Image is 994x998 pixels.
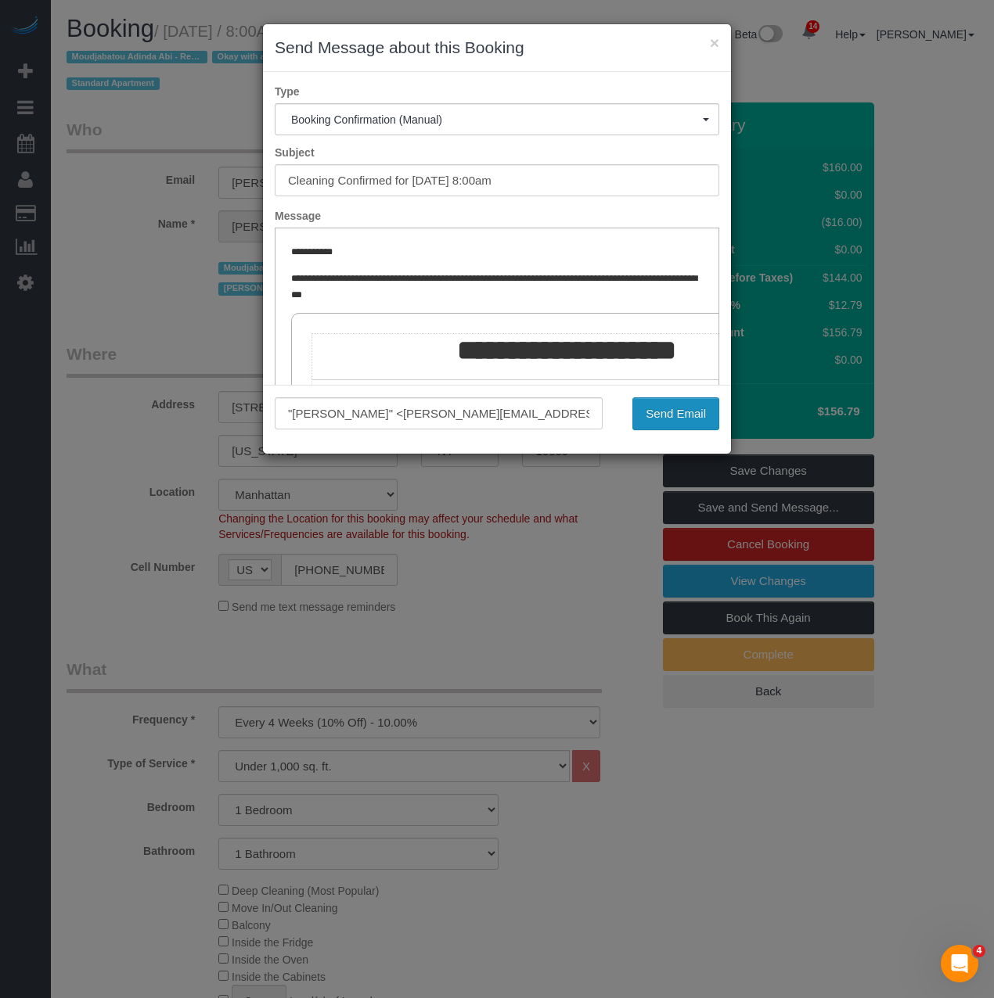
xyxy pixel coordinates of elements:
[263,84,731,99] label: Type
[263,208,731,224] label: Message
[276,228,718,472] iframe: Rich Text Editor, editor1
[275,36,719,59] h3: Send Message about this Booking
[941,945,978,982] iframe: Intercom live chat
[973,945,985,957] span: 4
[632,397,719,430] button: Send Email
[275,103,719,135] button: Booking Confirmation (Manual)
[263,145,731,160] label: Subject
[275,164,719,196] input: Subject
[710,34,719,51] button: ×
[291,113,703,126] span: Booking Confirmation (Manual)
